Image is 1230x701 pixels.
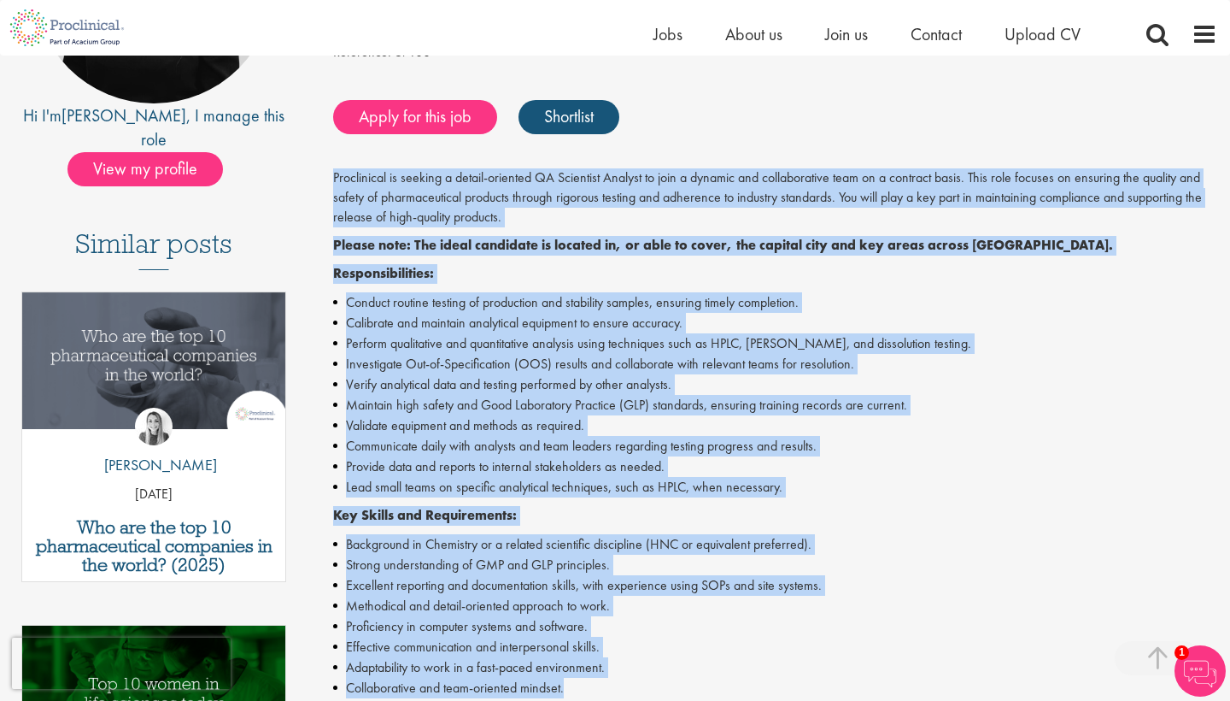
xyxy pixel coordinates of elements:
[12,638,231,689] iframe: reCAPTCHA
[1004,23,1081,45] a: Upload CV
[135,408,173,445] img: Hannah Burke
[333,596,1217,616] li: Methodical and detail-oriented approach to work.
[518,100,619,134] a: Shortlist
[333,168,1217,227] p: Proclinical is seeking a detail-oriented QA Scientist Analyst to join a dynamic and collaborative...
[333,264,434,282] strong: Responsibilities:
[333,436,1217,457] li: Communicate daily with analysts and team leaders regarding testing progress and results.
[333,395,1217,415] li: Maintain high safety and Good Laboratory Practice (GLP) standards, ensuring training records are ...
[13,103,295,152] div: Hi I'm , I manage this role
[333,236,1113,254] strong: Please note: The ideal candidate is located in, or able to cover, the capital city and key areas ...
[67,152,223,186] span: View my profile
[911,23,962,45] a: Contact
[61,104,186,127] a: [PERSON_NAME]
[333,506,517,524] strong: Key Skills and Requirements:
[333,555,1217,575] li: Strong understanding of GMP and GLP principles.
[91,408,217,485] a: Hannah Burke [PERSON_NAME]
[333,657,1217,678] li: Adaptability to work in a fast-paced environment.
[333,534,1217,555] li: Background in Chemistry or a related scientific discipline (HNC or equivalent preferred).
[333,100,497,134] a: Apply for this job
[333,678,1217,698] li: Collaborative and team-oriented mindset.
[825,23,868,45] a: Join us
[333,333,1217,354] li: Perform qualitative and quantitative analysis using techniques such as HPLC, [PERSON_NAME], and d...
[22,292,285,444] a: Link to a post
[333,292,1217,313] li: Conduct routine testing of production and stability samples, ensuring timely completion.
[333,457,1217,477] li: Provide data and reports to internal stakeholders as needed.
[333,637,1217,657] li: Effective communication and interpersonal skills.
[725,23,782,45] a: About us
[333,374,1217,395] li: Verify analytical data and testing performed by other analysts.
[333,477,1217,498] li: Lead small teams on specific analytical techniques, such as HPLC, when necessary.
[1174,645,1189,660] span: 1
[395,43,430,61] span: 67100
[91,454,217,476] p: [PERSON_NAME]
[22,292,285,429] img: Top 10 pharmaceutical companies in the world 2025
[333,313,1217,333] li: Calibrate and maintain analytical equipment to ensure accuracy.
[75,229,232,270] h3: Similar posts
[333,354,1217,374] li: Investigate Out-of-Specification (OOS) results and collaborate with relevant teams for resolution.
[653,23,682,45] a: Jobs
[22,485,285,504] p: [DATE]
[1174,645,1226,697] img: Chatbot
[67,156,240,178] a: View my profile
[333,575,1217,596] li: Excellent reporting and documentation skills, with experience using SOPs and site systems.
[333,616,1217,637] li: Proficiency in computer systems and software.
[333,415,1217,436] li: Validate equipment and methods as required.
[31,518,277,574] a: Who are the top 10 pharmaceutical companies in the world? (2025)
